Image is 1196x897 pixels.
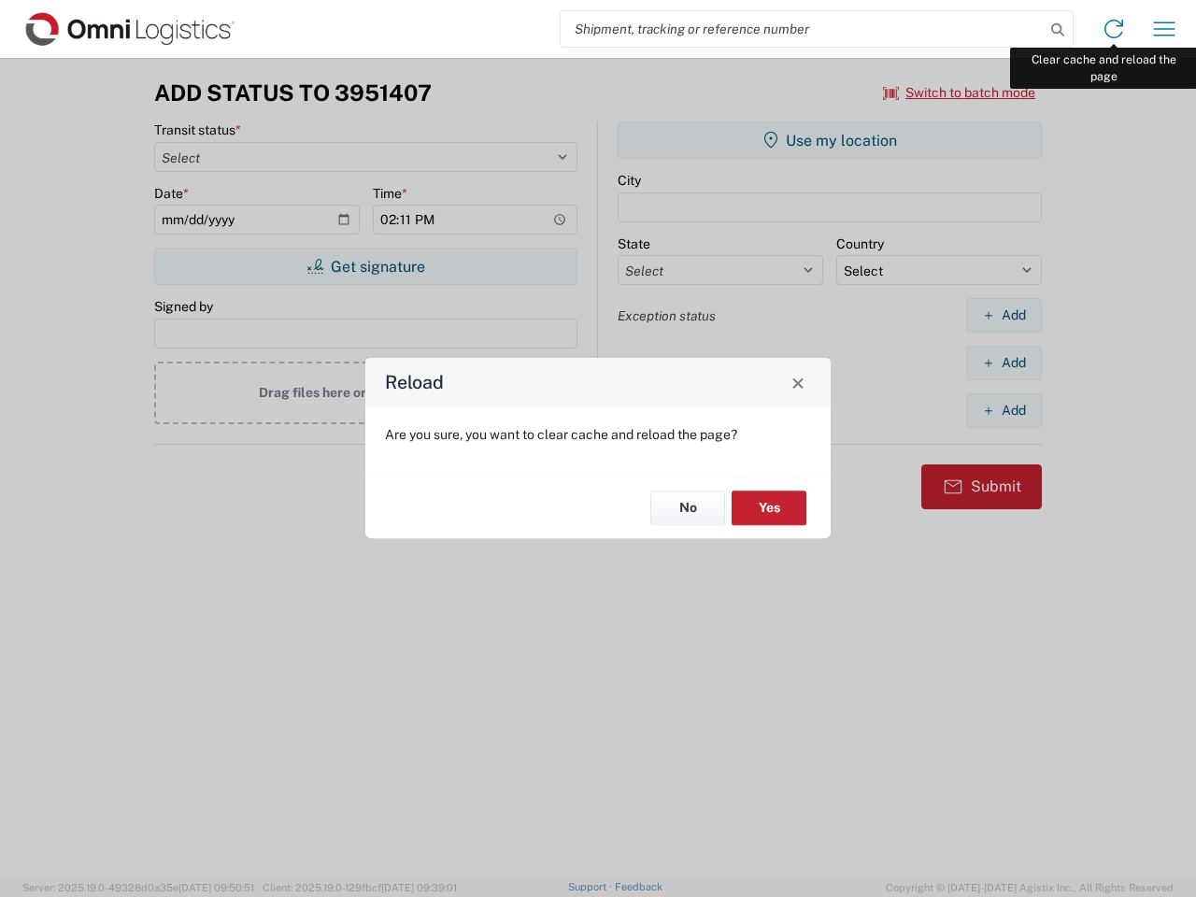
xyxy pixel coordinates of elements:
button: Close [785,369,811,395]
p: Are you sure, you want to clear cache and reload the page? [385,426,811,443]
h4: Reload [385,369,444,396]
input: Shipment, tracking or reference number [561,11,1045,47]
button: Yes [732,491,806,525]
button: No [650,491,725,525]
